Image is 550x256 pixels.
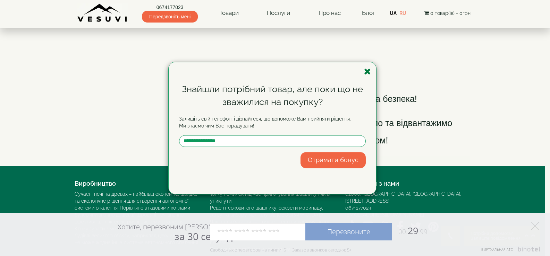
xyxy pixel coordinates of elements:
button: Отримати бонус [301,152,366,168]
span: за 30 секунд? [175,230,237,243]
span: :99 [418,227,428,236]
span: 29 [392,224,428,237]
a: Элемент управления [477,247,541,256]
a: Перезвоните [305,223,392,240]
span: 00: [398,227,408,236]
p: Залишіть свій телефон, і дізнайтеся, що допоможе Вам прийняти рішення. Ми знаємо чим Вас порадувати! [179,115,366,129]
span: Виртуальная АТС [481,247,513,252]
a: Элемент управления [531,222,539,230]
div: Хотите, перезвоним [PERSON_NAME] [118,222,237,242]
div: Знайшли потрібний товар, але поки що не зважилися на покупку? [179,83,366,108]
div: Свободных операторов на линии: 5 Заказов звонков сегодня: 5+ [210,247,352,253]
